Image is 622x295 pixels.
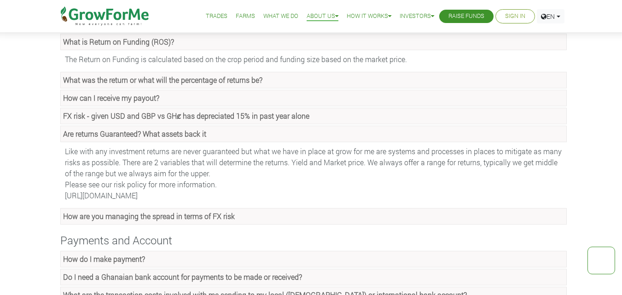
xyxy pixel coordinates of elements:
[60,90,567,106] a: How can I receive my payout?
[537,9,564,23] a: EN
[60,52,567,67] div: The Return on Funding is calculated based on the crop period and funding size based on the market...
[307,12,338,21] a: About Us
[63,272,302,282] strong: Do I need a Ghanaian bank account for payments to be made or received?
[60,108,567,124] a: FX risk - given USD and GBP vs GHȼ has depreciated 15% in past year alone
[60,72,567,88] a: What was the return or what will the percentage of returns be?
[236,12,255,21] a: Farms
[400,12,434,21] a: Investors
[60,269,567,285] a: Do I need a Ghanaian bank account for payments to be made or received?
[60,144,567,203] div: Like with any investment returns are never guaranteed but what we have in place at grow for me ar...
[63,93,159,103] strong: How can I receive my payout?
[60,34,567,50] a: What is Return on Funding (ROS)?
[448,12,484,21] a: Raise Funds
[263,12,298,21] a: What We Do
[206,12,227,21] a: Trades
[347,12,391,21] a: How it Works
[56,234,567,247] h4: Payments and Account
[63,37,174,46] strong: What is Return on Funding (ROS)?
[63,254,145,264] strong: How do I make payment?
[63,111,309,121] strong: FX risk - given USD and GBP vs GHȼ has depreciated 15% in past year alone
[63,75,262,85] strong: What was the return or what will the percentage of returns be?
[505,12,525,21] a: Sign In
[60,208,567,225] a: How are you managing the spread in terms of FX risk
[60,251,567,267] a: How do I make payment?
[60,126,567,142] a: Are returns Guaranteed? What assets back it
[63,129,206,139] strong: Are returns Guaranteed? What assets back it
[63,211,235,221] strong: How are you managing the spread in terms of FX risk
